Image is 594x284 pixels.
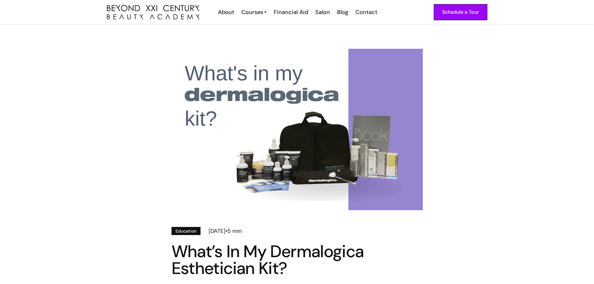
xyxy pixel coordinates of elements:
[209,227,225,235] div: [DATE]
[225,227,227,235] div: •
[241,8,267,16] a: Courses
[107,5,200,20] a: home
[241,8,263,16] div: Courses
[337,8,348,16] div: Blog
[270,8,311,16] a: Financial Aid
[355,8,377,16] div: Contact
[214,8,237,16] a: About
[171,48,423,211] img: Dermalogica esthetician kit
[176,228,196,234] div: Education
[315,8,330,16] div: Salon
[171,227,200,235] a: Education
[442,8,479,16] div: Schedule a Tour
[274,8,308,16] div: Financial Aid
[227,227,242,235] div: 5 min
[311,8,333,16] a: Salon
[434,4,487,20] a: Schedule a Tour
[171,243,423,277] h1: What’s In My Dermalogica Esthetician Kit?
[333,8,351,16] a: Blog
[218,8,234,16] div: About
[107,5,200,20] img: beyond 21st century beauty academy logo
[351,8,380,16] a: Contact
